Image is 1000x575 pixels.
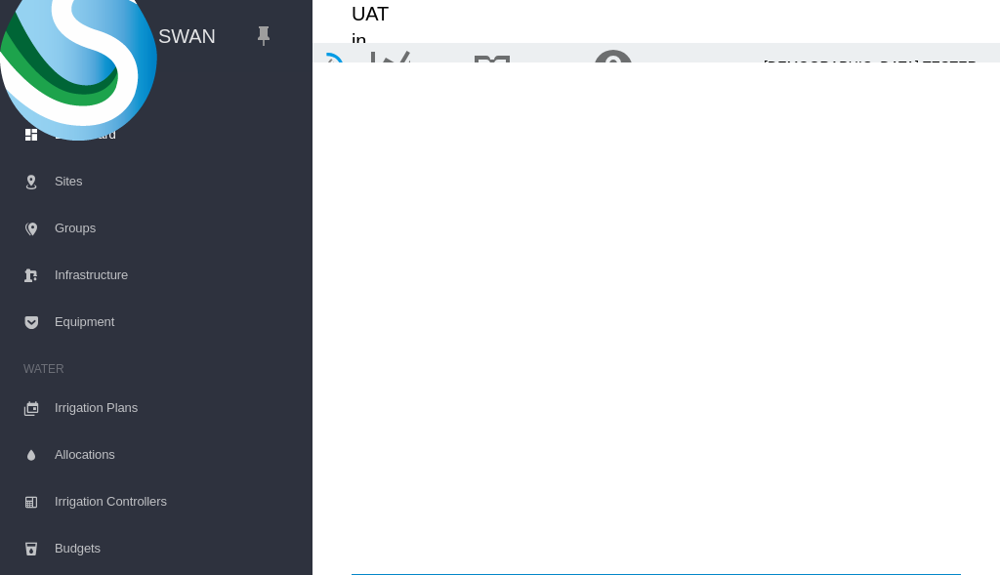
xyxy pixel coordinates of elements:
md-icon: Click here for help [590,57,637,80]
md-icon: Search the knowledge base [469,57,516,80]
md-icon: Go to the Data Hub [367,57,414,80]
button: icon-bell-ring [318,49,334,88]
span: WATER [23,353,297,385]
span: Sites [55,158,297,205]
span: Irrigation Plans [55,385,297,431]
span: Equipment [55,299,297,346]
div: [DEMOGRAPHIC_DATA] Tester [764,49,978,84]
span: Irrigation Controllers [55,478,297,525]
button: icon-menu-down [357,49,396,88]
span: Groups [55,205,297,252]
span: Allocations [55,431,297,478]
span: SWAN [158,22,216,50]
md-icon: icon-pin [252,24,275,48]
span: Infrastructure [55,252,297,299]
span: Budgets [55,525,297,572]
md-icon: icon-bell-ring [326,57,350,80]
